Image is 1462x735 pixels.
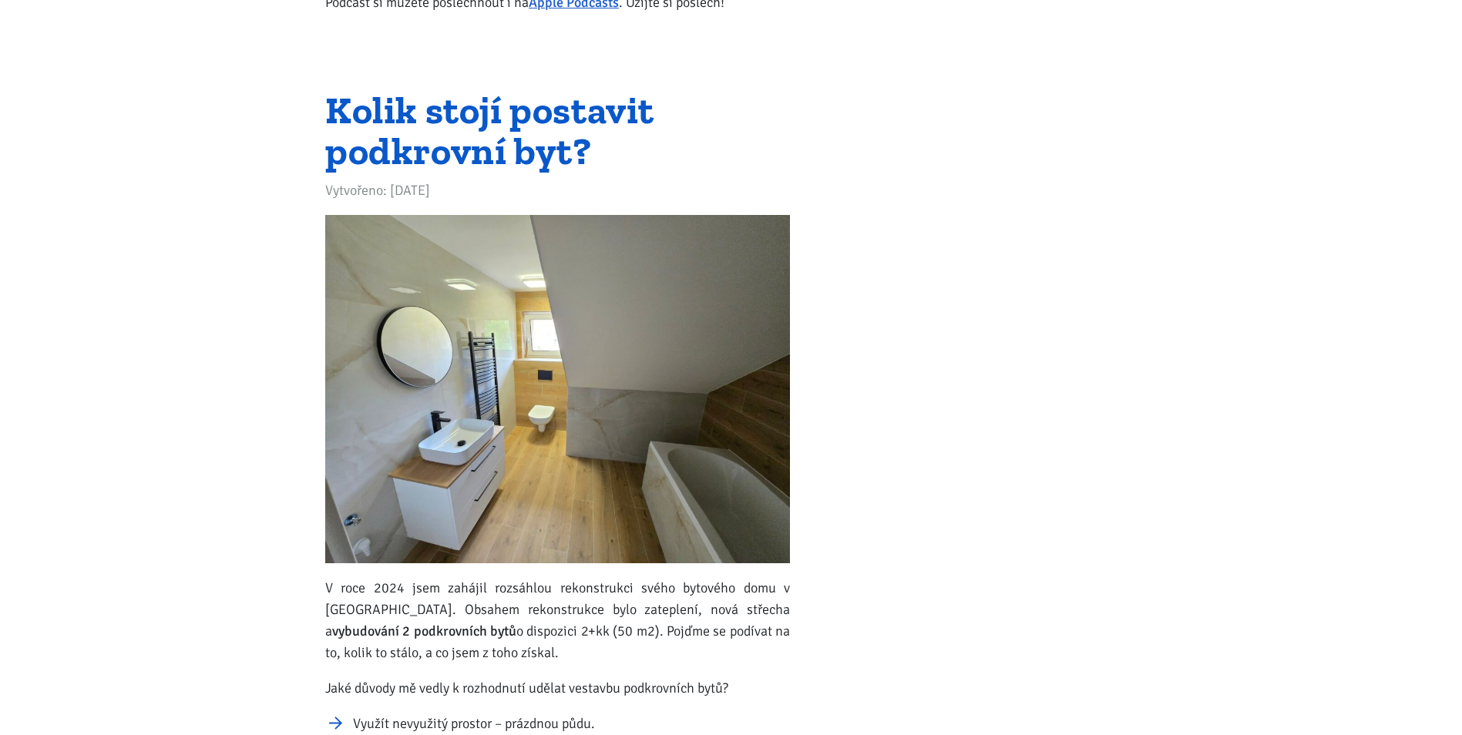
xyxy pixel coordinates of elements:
[325,87,654,175] a: Kolik stojí postavit podkrovní byt?
[332,623,516,639] strong: vybudování 2 podkrovních bytů
[325,577,790,663] p: V roce 2024 jsem zahájil rozsáhlou rekonstrukci svého bytového domu v [GEOGRAPHIC_DATA]. Obsahem ...
[325,677,790,699] p: Jaké důvody mě vedly k rozhodnutí udělat vestavbu podkrovních bytů?
[325,180,790,201] div: Vytvořeno: [DATE]
[353,713,790,734] li: Využít nevyužitý prostor – prázdnou půdu.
